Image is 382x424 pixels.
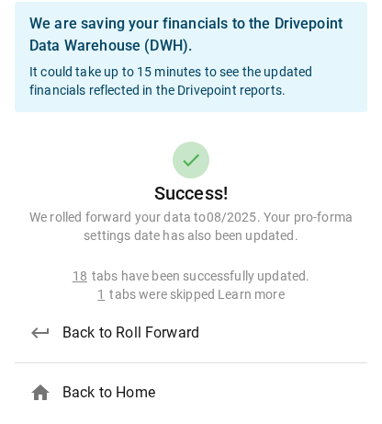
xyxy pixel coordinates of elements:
span: check [180,149,202,171]
p: We rolled forward your data to 08/2025 . Your pro-forma settings date has also been updated. [15,208,367,245]
h6: Success! [15,178,367,208]
div: It could take up to 15 minutes to see the updated financials reflected in the Drivepoint reports. [29,7,353,107]
span: keyboard_return [29,322,51,344]
span: 18 [73,269,87,283]
p: tabs were skipped Learn more [15,285,367,304]
span: home [29,382,51,404]
span: Back to Roll Forward [62,322,353,344]
span: 1 [97,287,105,302]
span: Back to Home [62,382,353,404]
p: tabs have been successfully updated. [15,267,367,285]
div: We are saving your financials to the Drivepoint Data Warehouse (DWH). [29,13,353,57]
